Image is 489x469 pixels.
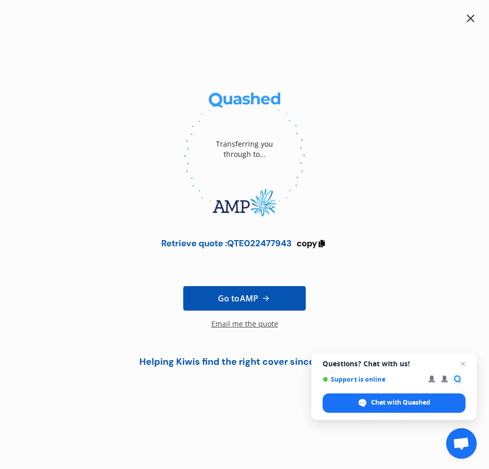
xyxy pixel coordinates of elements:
[457,358,469,370] span: Close chat
[204,119,285,180] div: Transferring you through to...
[371,398,430,407] span: Chat with Quashed
[446,428,477,459] div: Open chat
[211,319,278,339] div: Email me the quote
[218,292,258,304] span: Go to AMP
[323,376,421,383] span: Support is online
[184,180,305,226] img: AMP.webp
[132,357,357,367] div: Helping Kiwis find the right cover since [DATE].
[323,360,466,368] span: Questions? Chat with us!
[161,238,291,248] div: Retrieve quote : QTE022477943
[323,393,466,413] div: Chat with Quashed
[297,238,317,249] span: copy
[183,286,306,311] a: Go toAMP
